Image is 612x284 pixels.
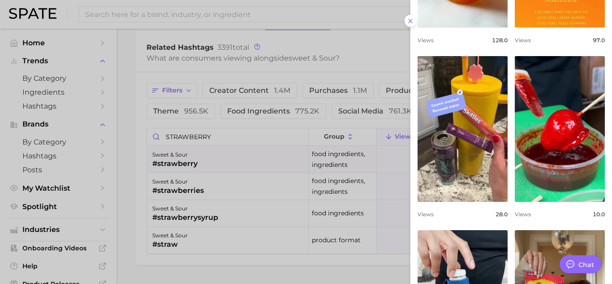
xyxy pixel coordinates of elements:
[593,211,605,218] span: 10.0
[515,37,531,44] span: Views
[593,37,605,44] span: 97.0
[418,211,434,218] span: Views
[492,37,508,44] span: 128.0
[418,37,434,44] span: Views
[515,211,531,218] span: Views
[496,211,508,218] span: 28.0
